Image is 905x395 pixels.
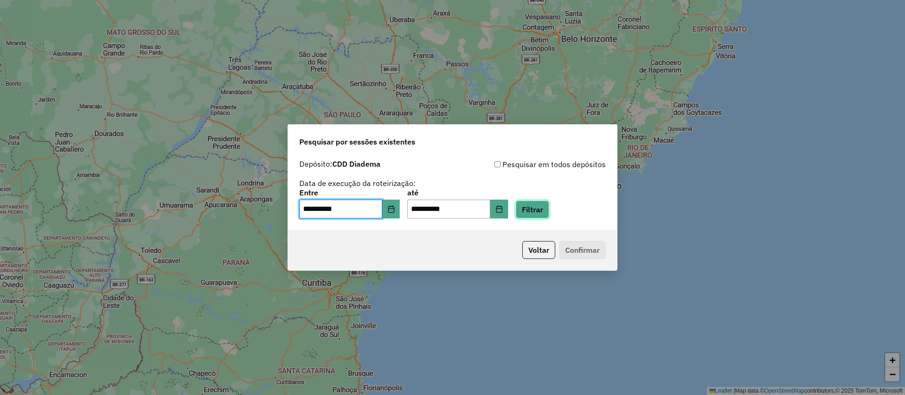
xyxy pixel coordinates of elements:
[332,159,380,169] strong: CDD Diadema
[516,201,549,218] button: Filtrar
[299,177,416,189] label: Data de execução da roteirização:
[299,136,415,147] span: Pesquisar por sessões existentes
[490,200,508,218] button: Choose Date
[382,200,400,218] button: Choose Date
[452,159,606,170] div: Pesquisar em todos depósitos
[299,158,380,169] label: Depósito:
[407,187,508,198] label: até
[522,241,555,259] button: Voltar
[299,187,400,198] label: Entre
